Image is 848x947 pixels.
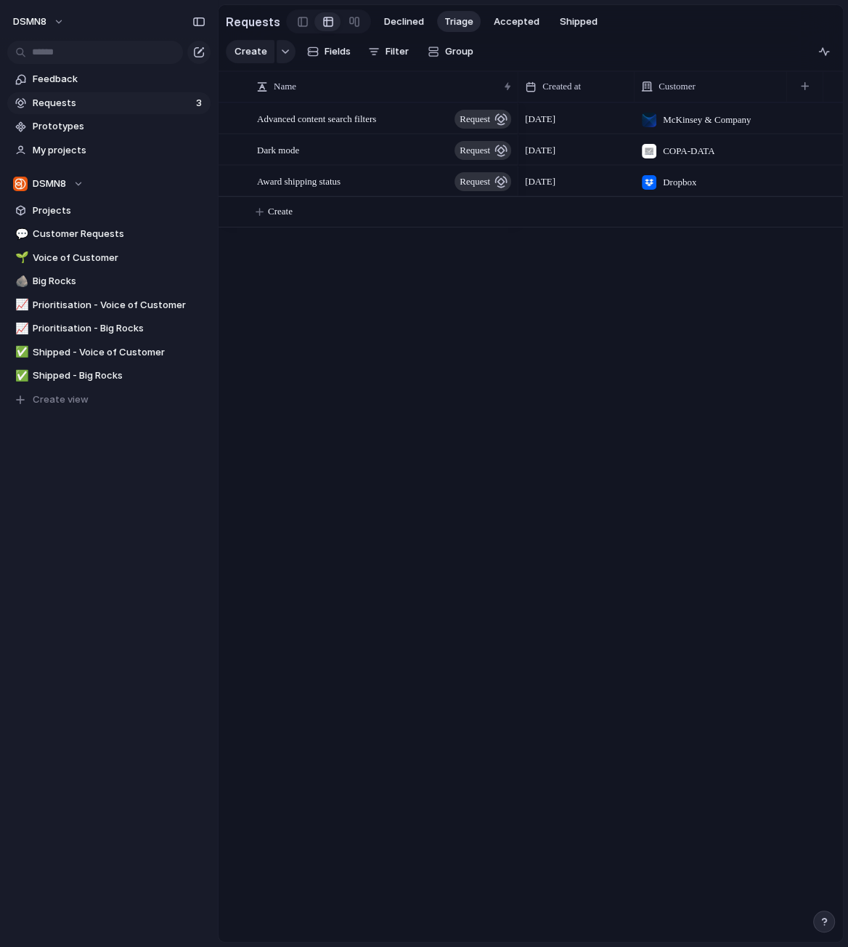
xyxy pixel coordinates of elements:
[7,389,211,411] button: Create view
[13,321,28,336] button: 📈
[663,175,696,190] span: Dropbox
[525,112,555,126] span: [DATE]
[525,143,555,158] span: [DATE]
[437,11,481,33] button: Triage
[454,110,511,129] button: request
[196,96,205,110] span: 3
[33,298,205,313] span: Prioritisation - Voice of Customer
[33,274,205,289] span: Big Rocks
[235,44,267,59] span: Create
[226,40,274,63] button: Create
[13,368,28,383] button: ✅
[13,251,28,265] button: 🌱
[33,345,205,360] span: Shipped - Voice of Customer
[560,15,598,29] span: Shipped
[542,79,581,94] span: Created at
[384,15,424,29] span: Declined
[15,368,25,384] div: ✅
[33,227,205,241] span: Customer Requests
[33,72,205,86] span: Feedback
[7,10,72,33] button: DSMN8
[460,109,490,129] span: request
[7,365,211,387] a: ✅Shipped - Big Rocks
[454,172,511,191] button: request
[325,44,351,59] span: Fields
[362,40,415,63] button: Filter
[7,294,211,316] a: 📈Prioritisation - Voice of Customer
[7,116,211,137] a: Prototypes
[486,11,547,33] button: Accepted
[13,298,28,313] button: 📈
[377,11,431,33] button: Declined
[257,141,299,158] span: Dark mode
[659,79,696,94] span: Customer
[663,144,714,158] span: COPA-DATA
[15,249,25,266] div: 🌱
[386,44,409,59] span: Filter
[13,15,46,29] span: DSMN8
[33,96,192,110] span: Requests
[33,321,205,336] span: Prioritisation - Big Rocks
[7,247,211,269] a: 🌱Voice of Customer
[268,204,293,219] span: Create
[15,344,25,360] div: ✅
[33,251,205,265] span: Voice of Customer
[274,79,296,94] span: Name
[444,15,473,29] span: Triage
[445,44,473,59] span: Group
[13,274,28,289] button: 🪨
[553,11,605,33] button: Shipped
[525,174,555,189] span: [DATE]
[7,223,211,245] a: 💬Customer Requests
[494,15,539,29] span: Accepted
[7,342,211,363] a: ✅Shipped - Voice of Customer
[15,226,25,243] div: 💬
[7,200,211,222] a: Projects
[460,140,490,161] span: request
[33,368,205,383] span: Shipped - Big Rocks
[420,40,481,63] button: Group
[15,321,25,337] div: 📈
[33,203,205,218] span: Projects
[13,345,28,360] button: ✅
[33,143,205,158] span: My projects
[15,273,25,290] div: 🪨
[7,318,211,339] a: 📈Prioritisation - Big Rocks
[7,270,211,292] a: 🪨Big Rocks
[257,110,376,126] span: Advanced content search filters
[301,40,356,63] button: Fields
[33,119,205,134] span: Prototypes
[454,141,511,160] button: request
[33,177,66,191] span: DSMN8
[13,227,28,241] button: 💬
[15,297,25,313] div: 📈
[7,140,211,161] a: My projects
[460,172,490,192] span: request
[226,13,280,31] h2: Requests
[663,113,751,127] span: McKinsey & Company
[7,68,211,90] a: Feedback
[7,92,211,114] a: Requests3
[7,173,211,195] button: DSMN8
[257,172,341,189] span: Award shipping status
[33,392,89,407] span: Create view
